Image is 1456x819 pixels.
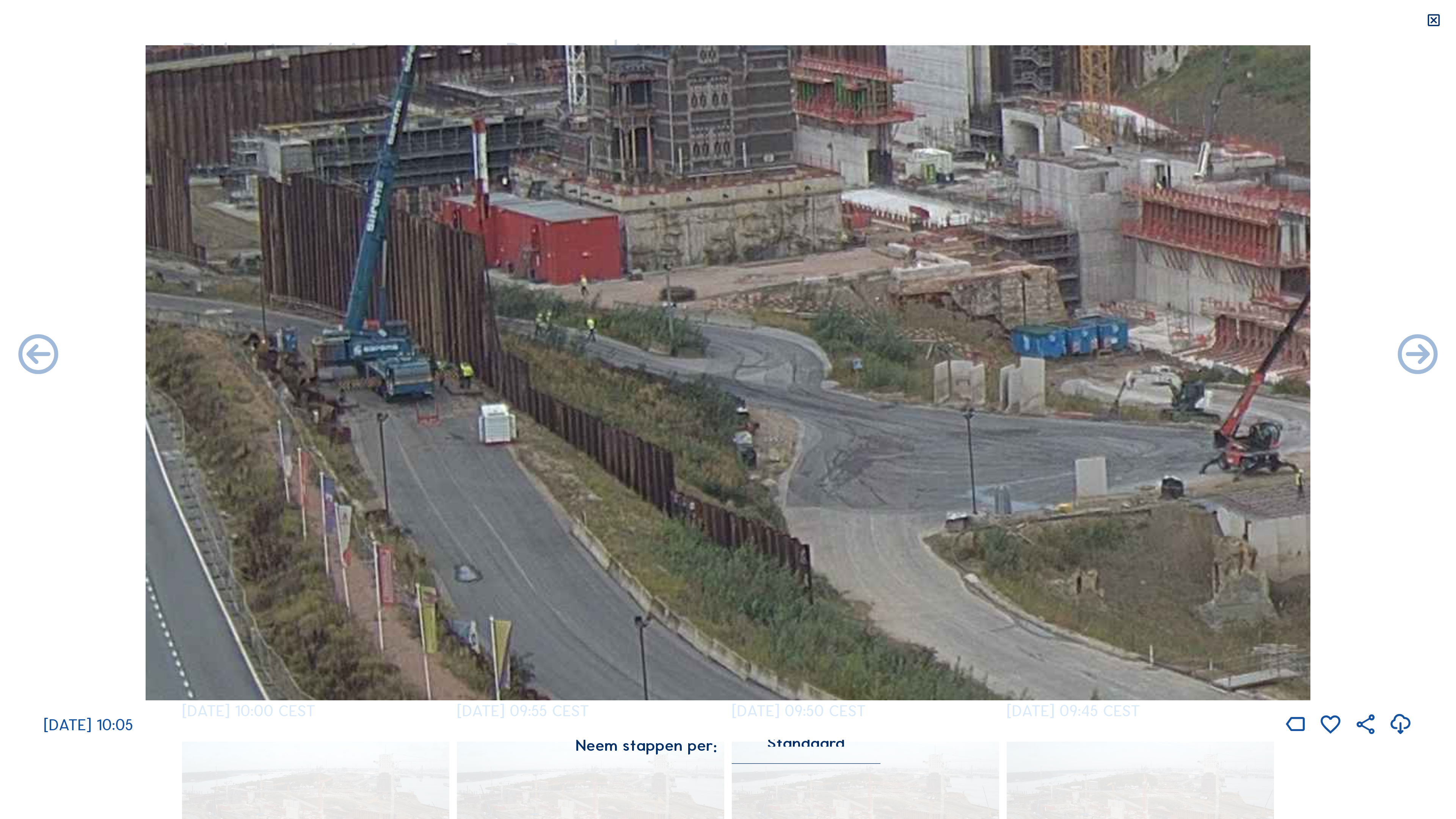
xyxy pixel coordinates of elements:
[146,45,1310,700] img: Image
[576,737,717,753] div: Neem stappen per:
[1394,332,1442,380] i: Back
[44,715,133,734] span: [DATE] 10:05
[732,740,880,763] div: Standaard
[14,332,62,380] i: Forward
[767,740,845,747] div: Standaard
